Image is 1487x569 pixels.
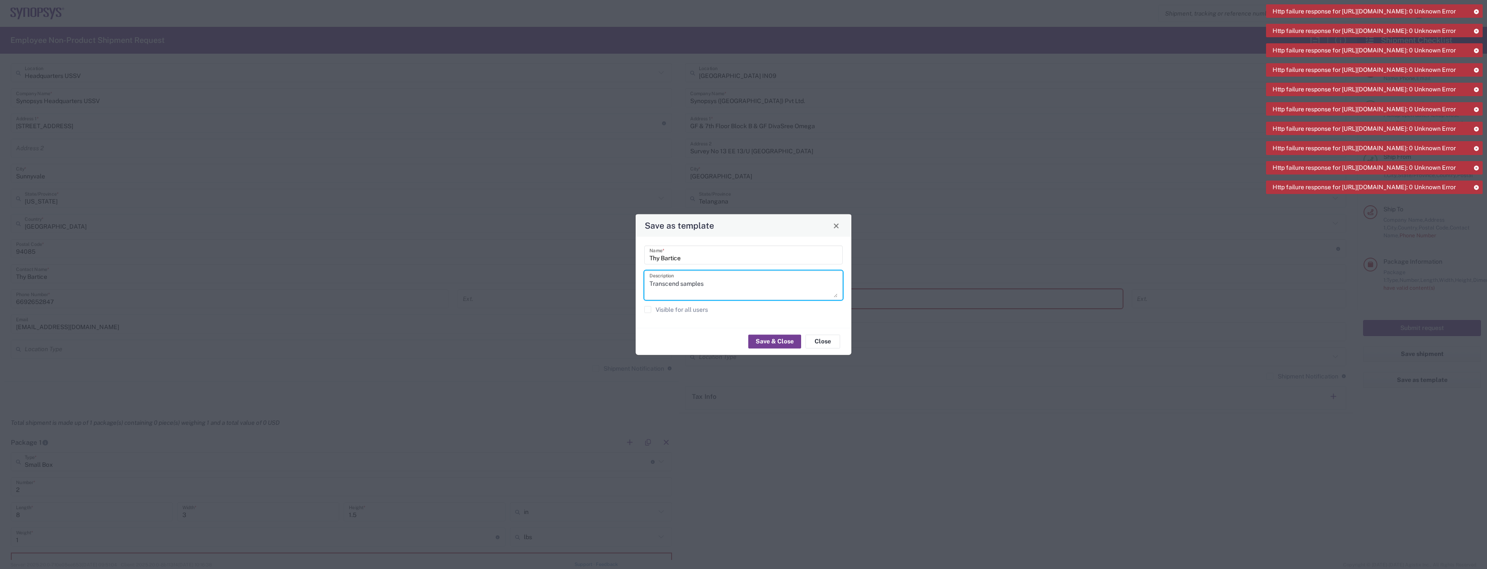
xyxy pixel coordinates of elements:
button: Close [805,334,840,348]
span: Http failure response for [URL][DOMAIN_NAME]: 0 Unknown Error [1273,85,1456,93]
span: Http failure response for [URL][DOMAIN_NAME]: 0 Unknown Error [1273,105,1456,113]
span: Http failure response for [URL][DOMAIN_NAME]: 0 Unknown Error [1273,7,1456,15]
button: Save & Close [748,334,801,348]
span: Http failure response for [URL][DOMAIN_NAME]: 0 Unknown Error [1273,125,1456,133]
span: Http failure response for [URL][DOMAIN_NAME]: 0 Unknown Error [1273,164,1456,171]
span: Http failure response for [URL][DOMAIN_NAME]: 0 Unknown Error [1273,27,1456,35]
span: Http failure response for [URL][DOMAIN_NAME]: 0 Unknown Error [1273,144,1456,152]
label: Visible for all users [644,306,708,313]
h4: Save as template [645,219,714,232]
span: Http failure response for [URL][DOMAIN_NAME]: 0 Unknown Error [1273,66,1456,74]
button: Close [830,220,842,232]
span: Http failure response for [URL][DOMAIN_NAME]: 0 Unknown Error [1273,183,1456,191]
span: Http failure response for [URL][DOMAIN_NAME]: 0 Unknown Error [1273,46,1456,54]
